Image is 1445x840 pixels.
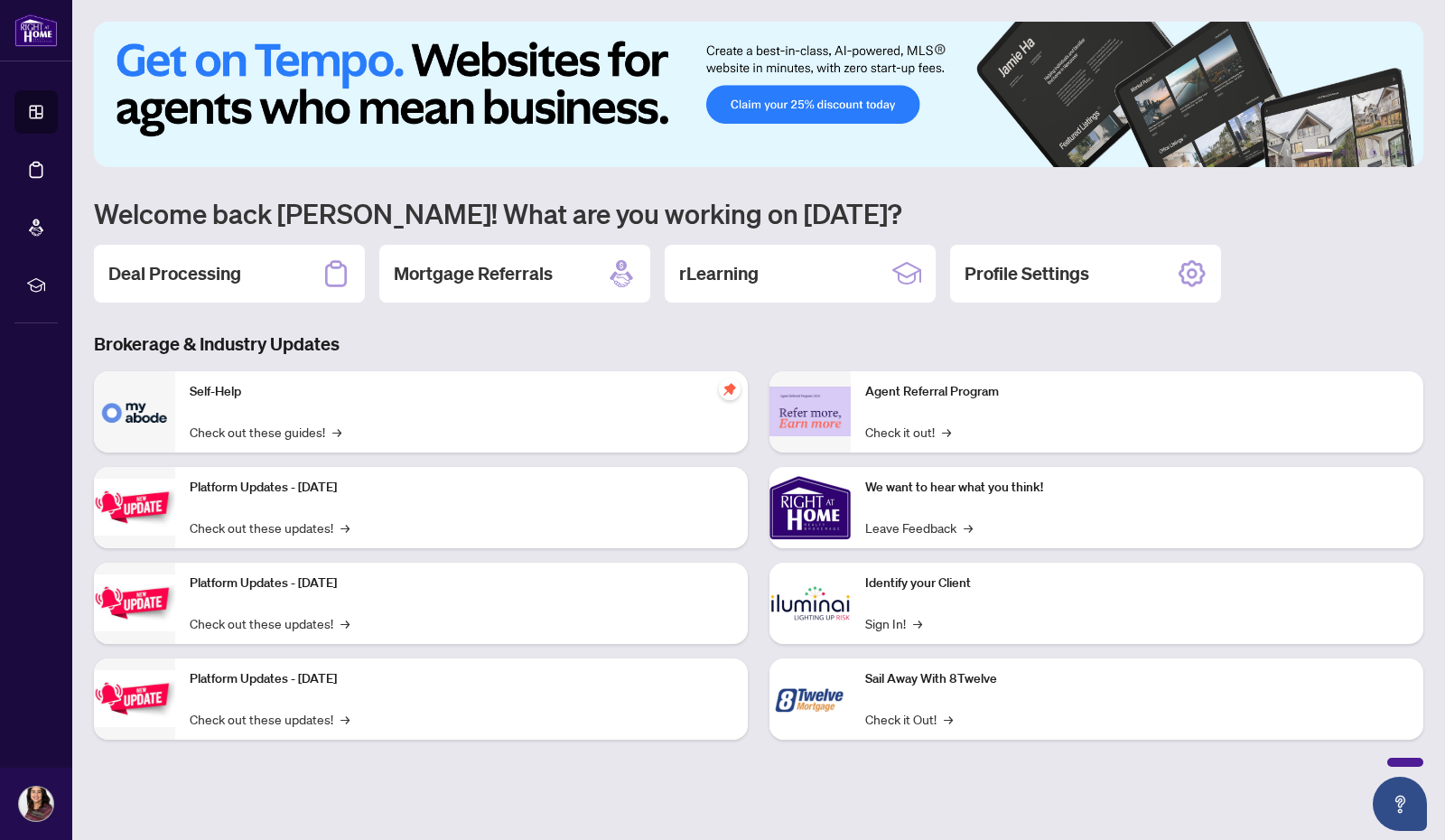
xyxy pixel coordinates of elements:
span: → [340,709,350,729]
h2: Deal Processing [108,261,241,286]
a: Check out these guides!→ [190,422,341,442]
h1: Welcome back [PERSON_NAME]! What are you working on [DATE]? [94,196,1423,230]
span: → [942,422,951,442]
p: Platform Updates - [DATE] [190,478,733,498]
button: 5 [1384,149,1391,156]
a: Check out these updates!→ [190,613,350,633]
h3: Brokerage & Industry Updates [94,331,1423,357]
p: Agent Referral Program [865,382,1409,402]
span: pushpin [719,378,741,400]
a: Sign In!→ [865,613,922,633]
button: 1 [1304,149,1333,156]
a: Leave Feedback→ [865,518,973,537]
span: → [340,518,350,537]
h2: rLearning [679,261,759,286]
a: Check out these updates!→ [190,709,350,729]
span: → [944,709,953,729]
span: → [964,518,973,537]
img: Identify your Client [769,563,851,644]
img: Platform Updates - July 21, 2025 [94,479,175,536]
span: → [913,613,922,633]
p: Platform Updates - [DATE] [190,574,733,593]
h2: Profile Settings [965,261,1089,286]
img: Platform Updates - July 8, 2025 [94,574,175,631]
img: Self-Help [94,371,175,453]
p: Sail Away With 8Twelve [865,669,1409,689]
p: Identify your Client [865,574,1409,593]
img: We want to hear what you think! [769,467,851,548]
a: Check it Out!→ [865,709,953,729]
span: → [332,422,341,442]
p: Self-Help [190,382,733,402]
img: Platform Updates - June 23, 2025 [94,670,175,727]
button: 3 [1355,149,1362,156]
a: Check it out!→ [865,422,951,442]
a: Check out these updates!→ [190,518,350,537]
img: Agent Referral Program [769,387,851,436]
p: Platform Updates - [DATE] [190,669,733,689]
img: Slide 0 [94,22,1423,167]
img: logo [14,14,58,47]
button: 6 [1398,149,1405,156]
span: → [340,613,350,633]
img: Sail Away With 8Twelve [769,658,851,740]
img: Profile Icon [19,787,53,821]
p: We want to hear what you think! [865,478,1409,498]
button: Open asap [1373,777,1427,831]
button: 2 [1340,149,1347,156]
h2: Mortgage Referrals [394,261,553,286]
button: 4 [1369,149,1376,156]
